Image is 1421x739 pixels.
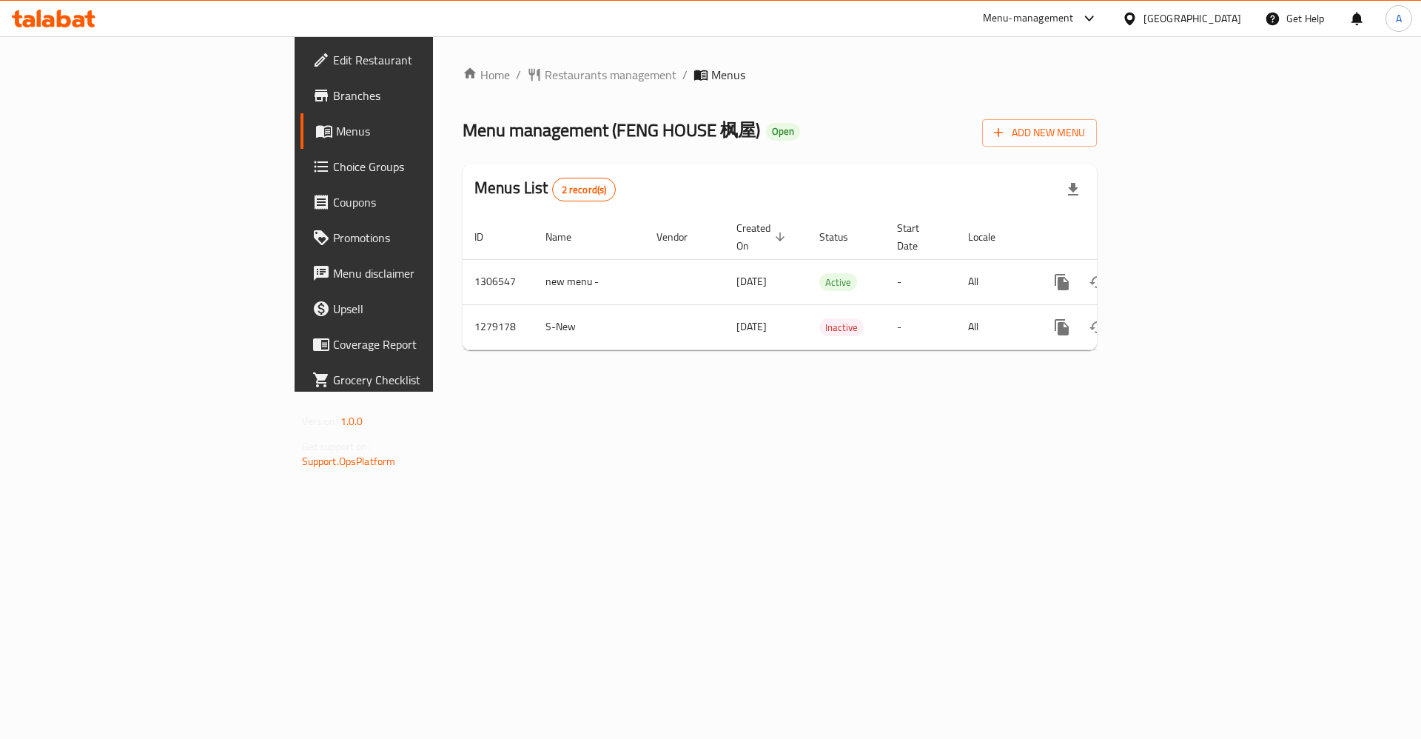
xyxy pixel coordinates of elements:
[1143,10,1241,27] div: [GEOGRAPHIC_DATA]
[956,304,1032,350] td: All
[333,51,520,69] span: Edit Restaurant
[300,42,532,78] a: Edit Restaurant
[1080,264,1115,300] button: Change Status
[300,78,532,113] a: Branches
[736,317,767,336] span: [DATE]
[968,228,1015,246] span: Locale
[994,124,1085,142] span: Add New Menu
[1032,215,1198,260] th: Actions
[333,158,520,175] span: Choice Groups
[300,113,532,149] a: Menus
[302,437,370,456] span: Get support on:
[819,273,857,291] div: Active
[300,149,532,184] a: Choice Groups
[300,327,532,362] a: Coverage Report
[300,291,532,327] a: Upsell
[956,259,1032,304] td: All
[766,125,800,138] span: Open
[545,66,676,84] span: Restaurants management
[336,122,520,140] span: Menus
[885,304,956,350] td: -
[1044,264,1080,300] button: more
[302,452,396,471] a: Support.OpsPlatform
[463,215,1198,350] table: enhanced table
[819,228,867,246] span: Status
[300,220,532,255] a: Promotions
[333,264,520,282] span: Menu disclaimer
[897,219,938,255] span: Start Date
[553,183,616,197] span: 2 record(s)
[545,228,591,246] span: Name
[302,412,338,431] span: Version:
[1080,310,1115,345] button: Change Status
[736,272,767,291] span: [DATE]
[819,319,864,336] span: Inactive
[300,362,532,398] a: Grocery Checklist
[819,274,857,291] span: Active
[534,259,645,304] td: new menu -
[474,177,616,201] h2: Menus List
[474,228,503,246] span: ID
[463,113,760,147] span: Menu management ( FENG HOUSE 枫屋 )
[340,412,363,431] span: 1.0.0
[1044,310,1080,345] button: more
[333,335,520,353] span: Coverage Report
[300,255,532,291] a: Menu disclaimer
[333,229,520,247] span: Promotions
[463,66,1097,84] nav: breadcrumb
[983,10,1074,27] div: Menu-management
[534,304,645,350] td: S-New
[885,259,956,304] td: -
[982,119,1097,147] button: Add New Menu
[766,123,800,141] div: Open
[656,228,707,246] span: Vendor
[711,66,745,84] span: Menus
[300,184,532,220] a: Coupons
[736,219,790,255] span: Created On
[1055,172,1091,207] div: Export file
[333,300,520,318] span: Upsell
[527,66,676,84] a: Restaurants management
[333,193,520,211] span: Coupons
[819,318,864,336] div: Inactive
[682,66,688,84] li: /
[1396,10,1402,27] span: A
[333,371,520,389] span: Grocery Checklist
[552,178,617,201] div: Total records count
[333,87,520,104] span: Branches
